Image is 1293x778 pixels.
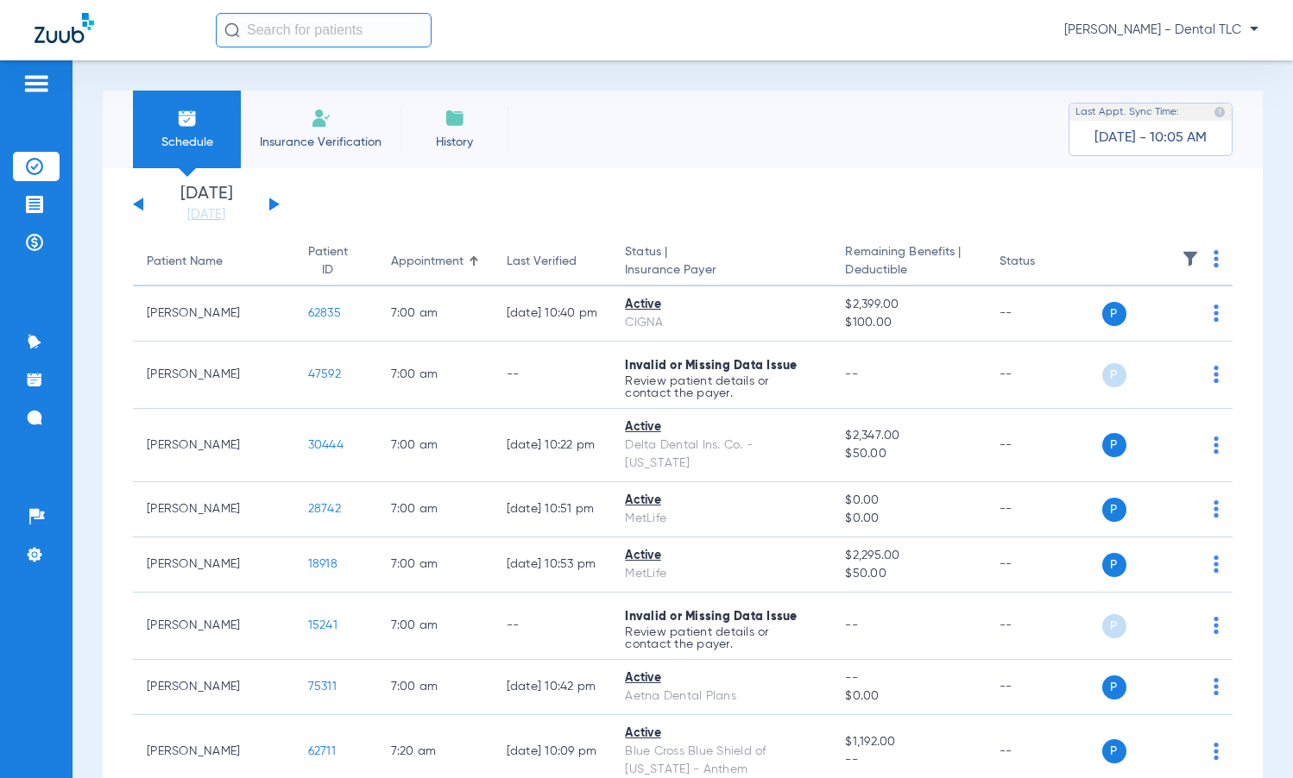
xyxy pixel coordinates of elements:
[224,22,240,38] img: Search Icon
[625,375,817,399] p: Review patient details or contact the payer.
[308,681,337,693] span: 75311
[625,418,817,436] div: Active
[1102,614,1126,638] span: P
[377,660,493,715] td: 7:00 AM
[1214,617,1219,634] img: group-dot-blue.svg
[254,134,388,151] span: Insurance Verification
[155,206,258,223] a: [DATE]
[1102,553,1126,577] span: P
[625,669,817,687] div: Active
[986,482,1102,537] td: --
[1214,106,1226,118] img: last sync help info
[377,409,493,482] td: 7:00 AM
[493,482,612,537] td: [DATE] 10:51 PM
[133,537,294,593] td: [PERSON_NAME]
[986,537,1102,593] td: --
[155,185,258,223] li: [DATE]
[377,482,493,537] td: 7:00 AM
[133,593,294,660] td: [PERSON_NAME]
[625,314,817,332] div: CIGNA
[845,733,971,751] span: $1,192.00
[1182,250,1199,267] img: filter.svg
[22,73,50,94] img: hamburger-icon
[308,745,336,757] span: 62711
[133,342,294,409] td: [PERSON_NAME]
[1214,555,1219,573] img: group-dot-blue.svg
[216,13,432,47] input: Search for patients
[147,253,281,271] div: Patient Name
[308,307,341,319] span: 62835
[1102,363,1126,387] span: P
[845,669,971,687] span: --
[308,243,363,279] div: Patient ID
[625,687,817,706] div: Aetna Dental Plans
[308,368,341,380] span: 47592
[1207,695,1293,778] iframe: Chat Widget
[133,482,294,537] td: [PERSON_NAME]
[625,360,797,372] span: Invalid or Missing Data Issue
[986,660,1102,715] td: --
[1075,104,1179,121] span: Last Appt. Sync Time:
[308,503,341,515] span: 28742
[1214,304,1219,322] img: group-dot-blue.svg
[445,108,465,129] img: History
[507,253,577,271] div: Last Verified
[845,751,971,769] span: --
[133,409,294,482] td: [PERSON_NAME]
[611,238,831,286] th: Status |
[493,409,612,482] td: [DATE] 10:22 PM
[1094,129,1207,147] span: [DATE] - 10:05 AM
[1064,22,1258,39] span: [PERSON_NAME] - Dental TLC
[625,626,817,650] p: Review patient details or contact the payer.
[625,725,817,743] div: Active
[493,286,612,342] td: [DATE] 10:40 PM
[493,537,612,593] td: [DATE] 10:53 PM
[507,253,598,271] div: Last Verified
[625,547,817,565] div: Active
[625,611,797,623] span: Invalid or Missing Data Issue
[1214,500,1219,518] img: group-dot-blue.svg
[377,286,493,342] td: 7:00 AM
[625,510,817,528] div: MetLife
[493,593,612,660] td: --
[308,243,348,279] div: Patient ID
[1214,436,1219,454] img: group-dot-blue.svg
[986,238,1102,286] th: Status
[35,13,94,43] img: Zuub Logo
[1102,302,1126,326] span: P
[845,565,971,583] span: $50.00
[625,261,817,279] span: Insurance Payer
[177,108,198,129] img: Schedule
[493,342,612,409] td: --
[1214,366,1219,383] img: group-dot-blue.svg
[146,134,228,151] span: Schedule
[625,565,817,583] div: MetLife
[308,439,344,451] span: 30444
[311,108,331,129] img: Manual Insurance Verification
[391,253,479,271] div: Appointment
[845,492,971,510] span: $0.00
[845,510,971,528] span: $0.00
[308,558,337,570] span: 18918
[845,261,971,279] span: Deductible
[1214,250,1219,267] img: group-dot-blue.svg
[413,134,495,151] span: History
[986,286,1102,342] td: --
[986,593,1102,660] td: --
[308,619,337,631] span: 15241
[845,619,858,631] span: --
[845,547,971,565] span: $2,295.00
[625,492,817,510] div: Active
[625,436,817,473] div: Delta Dental Ins. Co. - [US_STATE]
[1102,433,1126,457] span: P
[377,593,493,660] td: 7:00 AM
[1102,675,1126,700] span: P
[133,286,294,342] td: [PERSON_NAME]
[625,296,817,314] div: Active
[831,238,985,286] th: Remaining Benefits |
[133,660,294,715] td: [PERSON_NAME]
[391,253,464,271] div: Appointment
[1102,739,1126,763] span: P
[986,409,1102,482] td: --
